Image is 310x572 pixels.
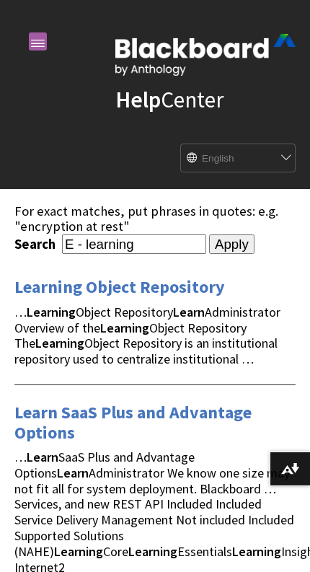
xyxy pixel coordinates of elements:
strong: Learn [173,304,205,320]
div: For exact matches, put phrases in quotes: e.g. "encryption at rest" [14,203,296,234]
strong: Learning [35,335,84,351]
label: Search [14,236,59,252]
strong: Learning [100,320,149,336]
select: Site Language Selector [181,144,282,173]
img: Blackboard by Anthology [115,34,296,76]
a: Learn SaaS Plus and Advantage Options [14,401,252,444]
a: Learning Object Repository [14,276,225,299]
strong: Learning [128,543,177,560]
input: Apply [209,234,254,255]
strong: Help [115,85,161,114]
strong: Learn [27,449,58,465]
strong: Learn [57,465,89,481]
strong: Learning [232,543,281,560]
strong: Learning [54,543,103,560]
span: … Object Repository Administrator Overview of the Object Repository The Object Repository is an i... [14,304,280,367]
strong: Learning [27,304,76,320]
a: HelpCenter [115,85,223,114]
